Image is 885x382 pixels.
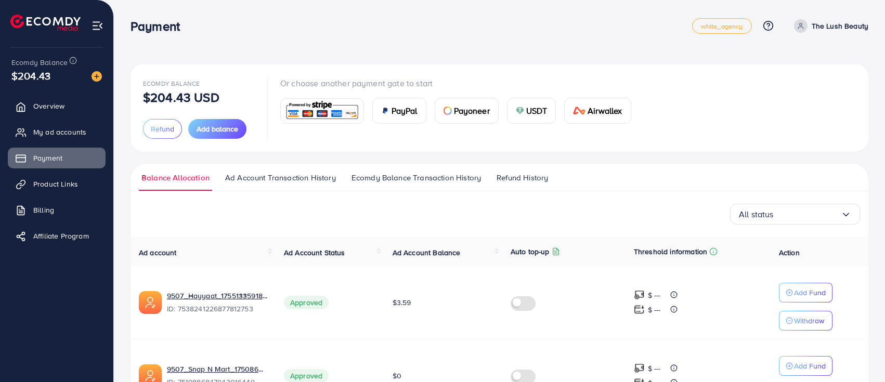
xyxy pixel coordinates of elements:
[812,20,868,32] p: The Lush Beauty
[143,119,182,139] button: Refund
[648,304,661,316] p: $ ---
[151,124,174,134] span: Refund
[588,104,622,117] span: Airwallex
[648,289,661,301] p: $ ---
[444,107,452,115] img: card
[284,247,345,258] span: Ad Account Status
[730,204,860,225] div: Search for option
[11,57,68,68] span: Ecomdy Balance
[526,104,548,117] span: USDT
[8,200,106,220] a: Billing
[33,231,89,241] span: Affiliate Program
[497,172,548,183] span: Refund History
[11,68,50,83] span: $204.43
[790,19,868,33] a: The Lush Beauty
[280,77,640,89] p: Or choose another payment gate to start
[167,291,267,301] a: 9507_Hayyaat_1755133591889
[33,101,64,111] span: Overview
[507,98,556,124] a: cardUSDT
[280,98,364,124] a: card
[794,360,826,372] p: Add Fund
[8,174,106,194] a: Product Links
[634,289,645,300] img: top-up amount
[352,172,481,183] span: Ecomdy Balance Transaction History
[197,124,238,134] span: Add balance
[8,122,106,142] a: My ad accounts
[573,107,585,115] img: card
[779,247,800,258] span: Action
[779,356,832,376] button: Add Fund
[692,18,752,34] a: white_agency
[511,245,550,258] p: Auto top-up
[372,98,426,124] a: cardPayPal
[131,19,188,34] h3: Payment
[167,304,267,314] span: ID: 7538241226877812753
[33,127,86,137] span: My ad accounts
[381,107,389,115] img: card
[284,100,360,122] img: card
[188,119,246,139] button: Add balance
[167,364,267,374] a: 9507_Snap N Mart_1750860097685
[794,314,824,327] p: Withdraw
[143,79,200,88] span: Ecomdy Balance
[139,247,177,258] span: Ad account
[779,283,832,302] button: Add Fund
[392,104,418,117] span: PayPal
[779,311,832,331] button: Withdraw
[634,304,645,315] img: top-up amount
[33,179,78,189] span: Product Links
[92,71,102,82] img: image
[634,363,645,374] img: top-up amount
[435,98,499,124] a: cardPayoneer
[794,286,826,299] p: Add Fund
[393,371,401,381] span: $0
[167,291,267,314] div: <span class='underline'>9507_Hayyaat_1755133591889</span></br>7538241226877812753
[141,172,210,183] span: Balance Allocation
[634,245,707,258] p: Threshold information
[393,247,461,258] span: Ad Account Balance
[564,98,631,124] a: cardAirwallex
[739,206,774,222] span: All status
[648,362,661,375] p: $ ---
[143,91,219,103] p: $204.43 USD
[284,296,329,309] span: Approved
[33,153,62,163] span: Payment
[393,297,411,308] span: $3.59
[701,23,743,30] span: white_agency
[92,20,103,32] img: menu
[8,96,106,116] a: Overview
[225,172,336,183] span: Ad Account Transaction History
[454,104,490,117] span: Payoneer
[8,148,106,168] a: Payment
[774,206,841,222] input: Search for option
[33,205,54,215] span: Billing
[8,226,106,246] a: Affiliate Program
[10,15,81,31] img: logo
[139,291,162,314] img: ic-ads-acc.e4c84228.svg
[516,107,524,115] img: card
